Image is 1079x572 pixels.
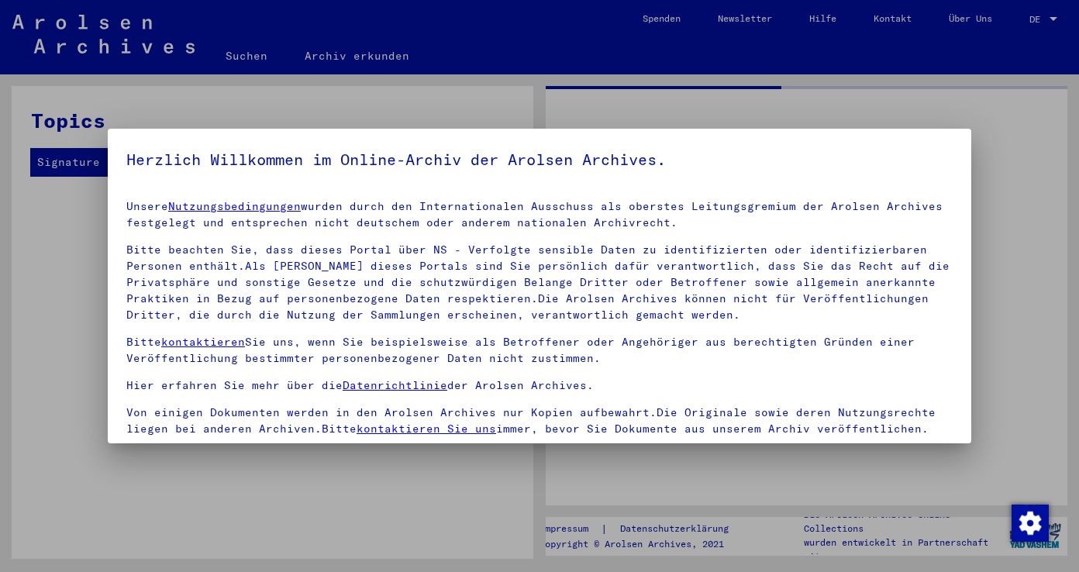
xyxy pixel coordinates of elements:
[126,198,953,231] p: Unsere wurden durch den Internationalen Ausschuss als oberstes Leitungsgremium der Arolsen Archiv...
[126,405,953,437] p: Von einigen Dokumenten werden in den Arolsen Archives nur Kopien aufbewahrt.Die Originale sowie d...
[126,334,953,367] p: Bitte Sie uns, wenn Sie beispielsweise als Betroffener oder Angehöriger aus berechtigten Gründen ...
[168,199,301,213] a: Nutzungsbedingungen
[126,242,953,323] p: Bitte beachten Sie, dass dieses Portal über NS - Verfolgte sensible Daten zu identifizierten oder...
[1012,505,1049,542] img: Zustimmung ändern
[357,422,496,436] a: kontaktieren Sie uns
[161,335,245,349] a: kontaktieren
[126,377,953,394] p: Hier erfahren Sie mehr über die der Arolsen Archives.
[343,378,447,392] a: Datenrichtlinie
[1011,504,1048,541] div: Zustimmung ändern
[126,147,953,172] h5: Herzlich Willkommen im Online-Archiv der Arolsen Archives.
